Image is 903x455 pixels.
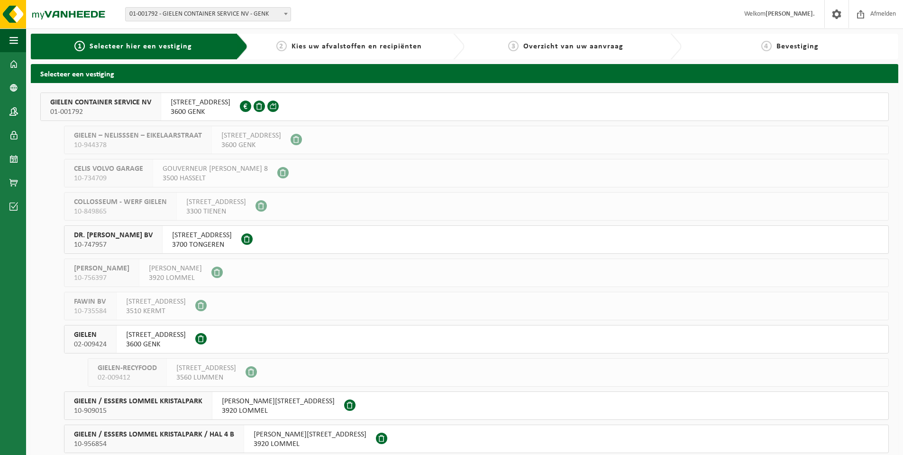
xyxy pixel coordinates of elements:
span: 3600 GENK [171,107,230,117]
span: 3300 TIENEN [186,207,246,216]
span: GIELEN – NELISSSEN – EIKELAARSTRAAT [74,131,202,140]
span: GIELEN [74,330,107,340]
span: 3 [508,41,519,51]
span: 3920 LOMMEL [254,439,366,449]
span: 10-909015 [74,406,202,416]
span: 4 [761,41,772,51]
span: [PERSON_NAME][STREET_ADDRESS] [254,430,366,439]
span: GIELEN-RECYFOOD [98,363,157,373]
span: 3500 HASSELT [163,174,268,183]
span: [PERSON_NAME][STREET_ADDRESS] [222,397,335,406]
strong: [PERSON_NAME]. [766,10,815,18]
span: GOUVERNEUR [PERSON_NAME] 8 [163,164,268,174]
span: 3600 GENK [126,340,186,349]
span: [STREET_ADDRESS] [126,330,186,340]
iframe: chat widget [5,434,158,455]
span: 10-756397 [74,273,129,283]
span: Bevestiging [776,43,819,50]
span: 2 [276,41,287,51]
span: [STREET_ADDRESS] [186,197,246,207]
span: 10-734709 [74,174,143,183]
span: FAWIN BV [74,297,107,306]
span: 10-849865 [74,207,167,216]
span: [PERSON_NAME] [149,264,202,273]
span: GIELEN / ESSERS LOMMEL KRISTALPARK [74,397,202,406]
span: 3700 TONGEREN [172,240,232,250]
span: 3510 KERMT [126,306,186,316]
button: GIELEN / ESSERS LOMMEL KRISTALPARK 10-909015 [PERSON_NAME][STREET_ADDRESS]3920 LOMMEL [64,391,889,420]
span: COLLOSSEUM - WERF GIELEN [74,197,167,207]
span: [STREET_ADDRESS] [126,297,186,306]
span: 3920 LOMMEL [149,273,202,283]
span: GIELEN CONTAINER SERVICE NV [50,98,151,107]
span: [PERSON_NAME] [74,264,129,273]
span: 02-009424 [74,340,107,349]
span: 01-001792 [50,107,151,117]
span: DR. [PERSON_NAME] BV [74,231,153,240]
span: 01-001792 - GIELEN CONTAINER SERVICE NV - GENK [126,8,291,21]
span: 3560 LUMMEN [176,373,236,382]
span: 10-944378 [74,140,202,150]
button: DR. [PERSON_NAME] BV 10-747957 [STREET_ADDRESS]3700 TONGEREN [64,225,889,254]
span: 1 [74,41,85,51]
span: [STREET_ADDRESS] [172,231,232,240]
button: GIELEN 02-009424 [STREET_ADDRESS]3600 GENK [64,325,889,353]
span: CELIS VOLVO GARAGE [74,164,143,174]
h2: Selecteer een vestiging [31,64,898,83]
span: [STREET_ADDRESS] [221,131,281,140]
button: GIELEN CONTAINER SERVICE NV 01-001792 [STREET_ADDRESS]3600 GENK [40,93,889,121]
span: [STREET_ADDRESS] [176,363,236,373]
span: 3920 LOMMEL [222,406,335,416]
span: GIELEN / ESSERS LOMMEL KRISTALPARK / HAL 4 B [74,430,234,439]
span: [STREET_ADDRESS] [171,98,230,107]
span: 02-009412 [98,373,157,382]
span: Kies uw afvalstoffen en recipiënten [292,43,422,50]
span: 3600 GENK [221,140,281,150]
span: Overzicht van uw aanvraag [523,43,623,50]
span: 10-747957 [74,240,153,250]
span: 01-001792 - GIELEN CONTAINER SERVICE NV - GENK [125,7,291,21]
span: 10-735584 [74,306,107,316]
span: Selecteer hier een vestiging [90,43,192,50]
button: GIELEN / ESSERS LOMMEL KRISTALPARK / HAL 4 B 10-956854 [PERSON_NAME][STREET_ADDRESS]3920 LOMMEL [64,425,889,453]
